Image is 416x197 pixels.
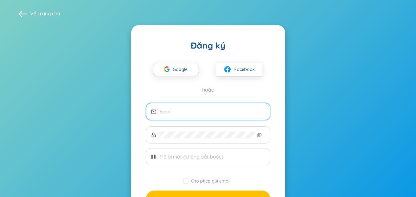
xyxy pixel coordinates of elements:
[151,154,156,159] span: barcode
[153,63,199,76] button: Google
[160,108,265,115] input: Email
[257,132,262,137] span: eye-invisible
[160,153,265,160] input: Mã bí mật (không bắt buộc)
[188,178,233,184] span: Cho phép gửi email
[234,66,255,73] span: Facebook
[216,62,262,77] button: facebookFacebook
[146,40,270,51] div: Đăng ký
[146,86,270,93] div: hoặc
[224,65,231,73] img: facebook
[151,109,156,114] span: mail
[30,10,60,17] span: Về
[173,63,191,76] span: Google
[151,132,156,137] span: lock
[38,10,60,17] a: Trang chủ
